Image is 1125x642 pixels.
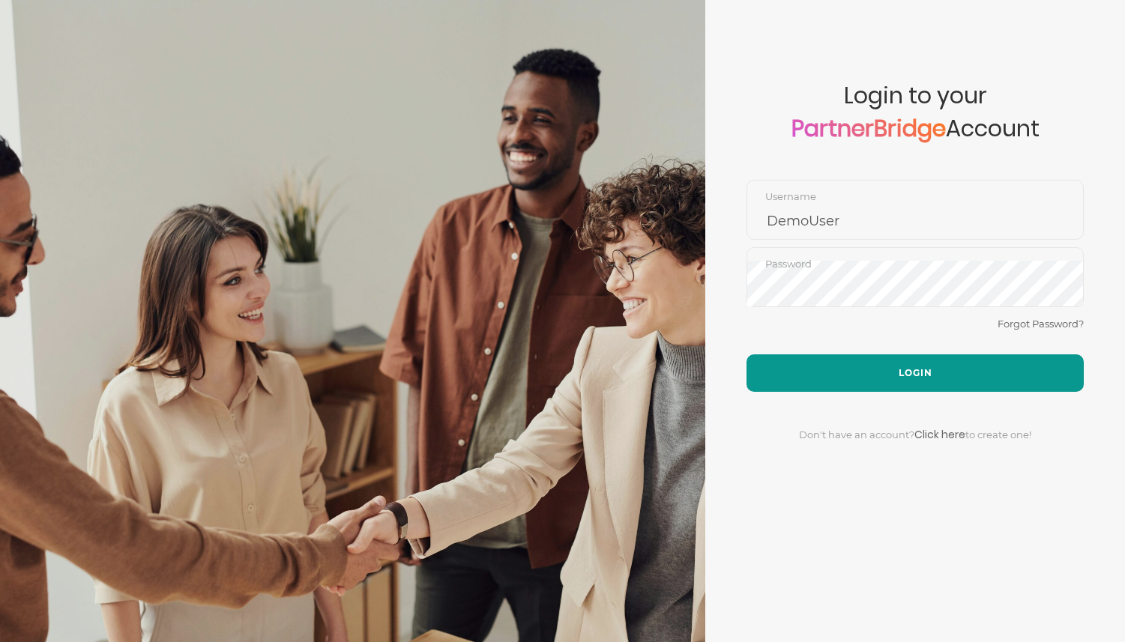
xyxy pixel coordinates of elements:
[998,318,1084,330] a: Forgot Password?
[791,112,946,145] a: PartnerBridge
[747,354,1084,392] button: Login
[914,427,965,442] a: Click here
[747,82,1084,180] span: Login to your Account
[799,428,1031,440] span: Don't have an account? to create one!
